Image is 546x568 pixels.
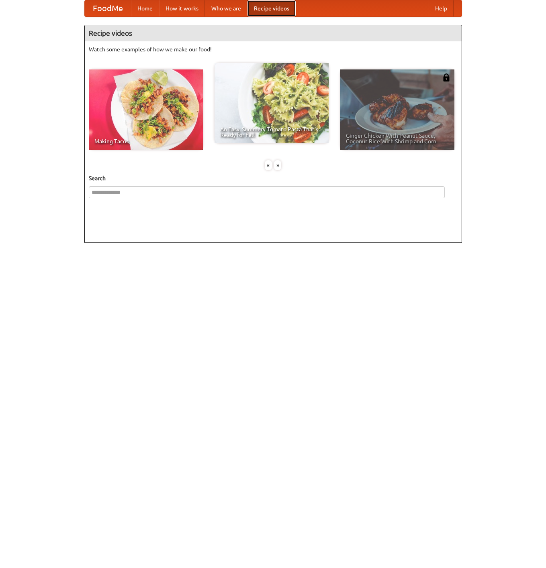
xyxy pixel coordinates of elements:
a: Recipe videos [247,0,296,16]
div: « [265,160,272,170]
img: 483408.png [442,73,450,81]
span: An Easy, Summery Tomato Pasta That's Ready for Fall [220,126,323,138]
a: Home [131,0,159,16]
p: Watch some examples of how we make our food! [89,45,458,53]
a: Who we are [205,0,247,16]
a: Help [429,0,454,16]
h5: Search [89,174,458,182]
a: An Easy, Summery Tomato Pasta That's Ready for Fall [215,63,329,143]
a: FoodMe [85,0,131,16]
a: Making Tacos [89,69,203,150]
span: Making Tacos [94,138,197,144]
a: How it works [159,0,205,16]
h4: Recipe videos [85,25,462,41]
div: » [274,160,281,170]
